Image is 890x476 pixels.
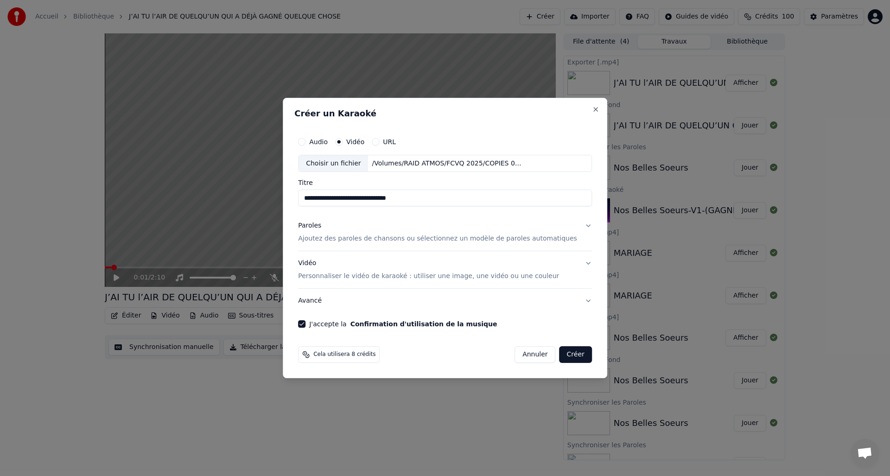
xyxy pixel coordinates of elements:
label: Vidéo [346,139,364,145]
span: Cela utilisera 8 crédits [313,351,375,358]
label: Audio [309,139,328,145]
div: /Volumes/RAID ATMOS/FCVQ 2025/COPIES 0 FCVQ 2025/Nos belles soeurs/Nos Belles Soeurs-V1-(DANS UN ... [369,159,526,168]
button: VidéoPersonnaliser le vidéo de karaoké : utiliser une image, une vidéo ou une couleur [298,252,592,289]
h2: Créer un Karaoké [294,109,596,118]
p: Personnaliser le vidéo de karaoké : utiliser une image, une vidéo ou une couleur [298,272,559,281]
button: Annuler [515,346,555,363]
p: Ajoutez des paroles de chansons ou sélectionnez un modèle de paroles automatiques [298,235,577,244]
label: URL [383,139,396,145]
button: Créer [559,346,592,363]
div: Choisir un fichier [299,155,368,172]
label: Titre [298,180,592,186]
button: ParolesAjoutez des paroles de chansons ou sélectionnez un modèle de paroles automatiques [298,214,592,251]
button: J'accepte la [350,321,497,327]
div: Vidéo [298,259,559,281]
button: Avancé [298,289,592,313]
div: Paroles [298,222,321,231]
label: J'accepte la [309,321,497,327]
